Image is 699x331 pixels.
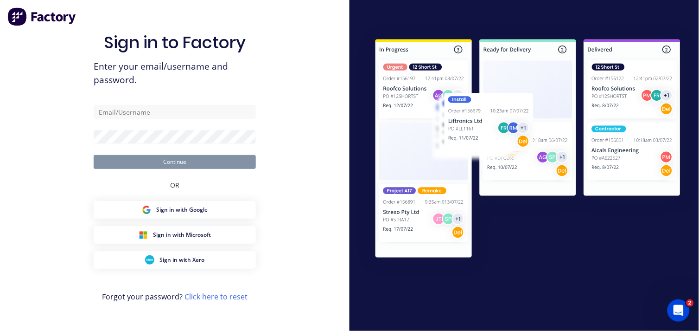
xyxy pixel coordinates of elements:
[170,169,179,201] div: OR
[686,299,694,307] span: 2
[160,256,205,264] span: Sign in with Xero
[94,201,256,219] button: Google Sign inSign in with Google
[94,251,256,269] button: Xero Sign inSign in with Xero
[142,205,151,214] img: Google Sign in
[7,7,77,26] img: Factory
[184,292,248,302] a: Click here to reset
[104,32,246,52] h1: Sign in to Factory
[94,60,256,87] span: Enter your email/username and password.
[94,226,256,244] button: Microsoft Sign inSign in with Microsoft
[94,105,256,119] input: Email/Username
[139,230,148,240] img: Microsoft Sign in
[667,299,690,322] iframe: Intercom live chat
[102,291,248,302] span: Forgot your password?
[145,255,154,265] img: Xero Sign in
[153,231,211,239] span: Sign in with Microsoft
[157,206,208,214] span: Sign in with Google
[94,155,256,169] button: Continue
[357,22,699,278] img: Sign in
